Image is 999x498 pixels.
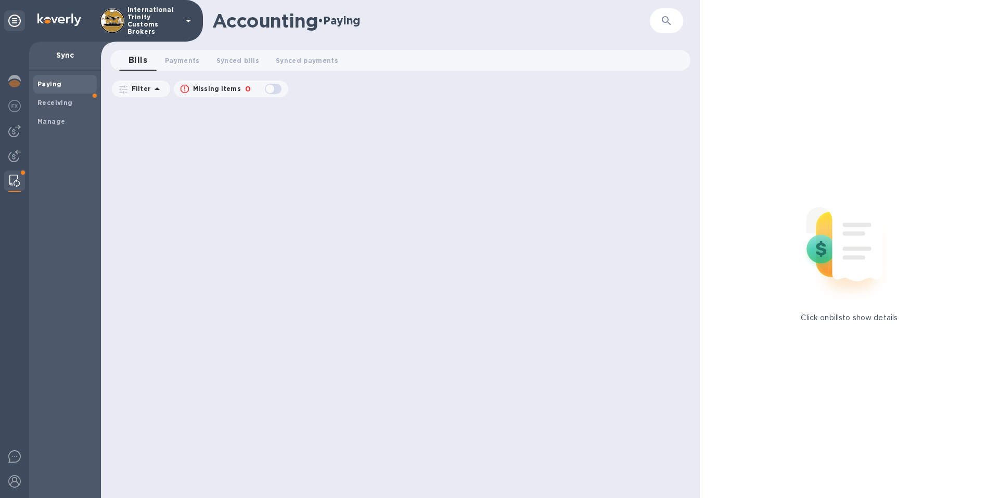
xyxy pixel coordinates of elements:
[127,84,151,93] p: Filter
[801,312,898,323] p: Click on bills to show details
[212,10,318,32] h1: Accounting
[216,55,259,66] span: Synced bills
[4,10,25,31] div: Unpin categories
[127,6,180,35] p: International Trinity Customs Brokers
[245,84,251,95] p: 0
[37,80,61,88] b: Paying
[37,99,73,107] b: Receiving
[165,55,200,66] span: Payments
[129,53,147,68] span: Bills
[174,81,288,97] button: Missing items0
[8,100,21,112] img: Foreign exchange
[37,50,93,60] p: Sync
[37,117,65,125] b: Manage
[318,14,360,27] h2: • Paying
[193,84,241,94] p: Missing items
[276,55,338,66] span: Synced payments
[37,14,81,26] img: Logo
